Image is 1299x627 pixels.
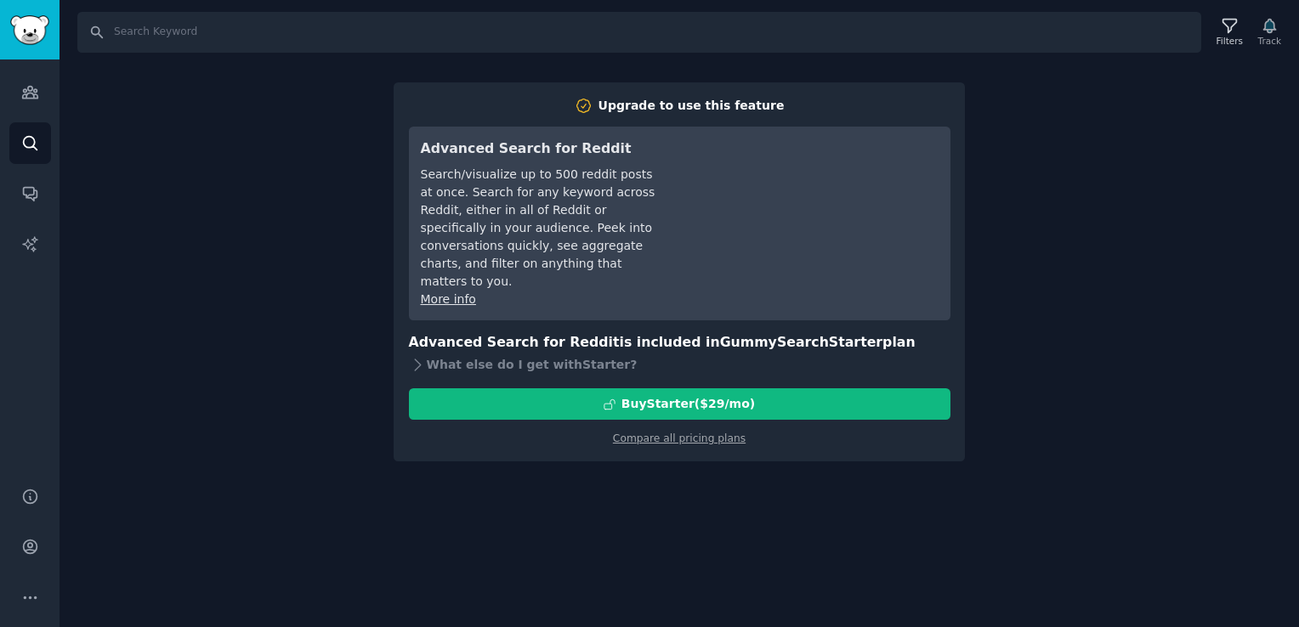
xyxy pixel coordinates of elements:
[1217,35,1243,47] div: Filters
[10,15,49,45] img: GummySearch logo
[720,334,882,350] span: GummySearch Starter
[409,353,950,376] div: What else do I get with Starter ?
[621,395,755,413] div: Buy Starter ($ 29 /mo )
[421,292,476,306] a: More info
[409,332,950,353] h3: Advanced Search for Reddit is included in plan
[421,166,660,291] div: Search/visualize up to 500 reddit posts at once. Search for any keyword across Reddit, either in ...
[421,138,660,160] h3: Advanced Search for Reddit
[409,388,950,420] button: BuyStarter($29/mo)
[684,138,939,266] iframe: YouTube video player
[613,432,746,444] a: Compare all pricing plans
[77,12,1201,53] input: Search Keyword
[598,97,785,115] div: Upgrade to use this feature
